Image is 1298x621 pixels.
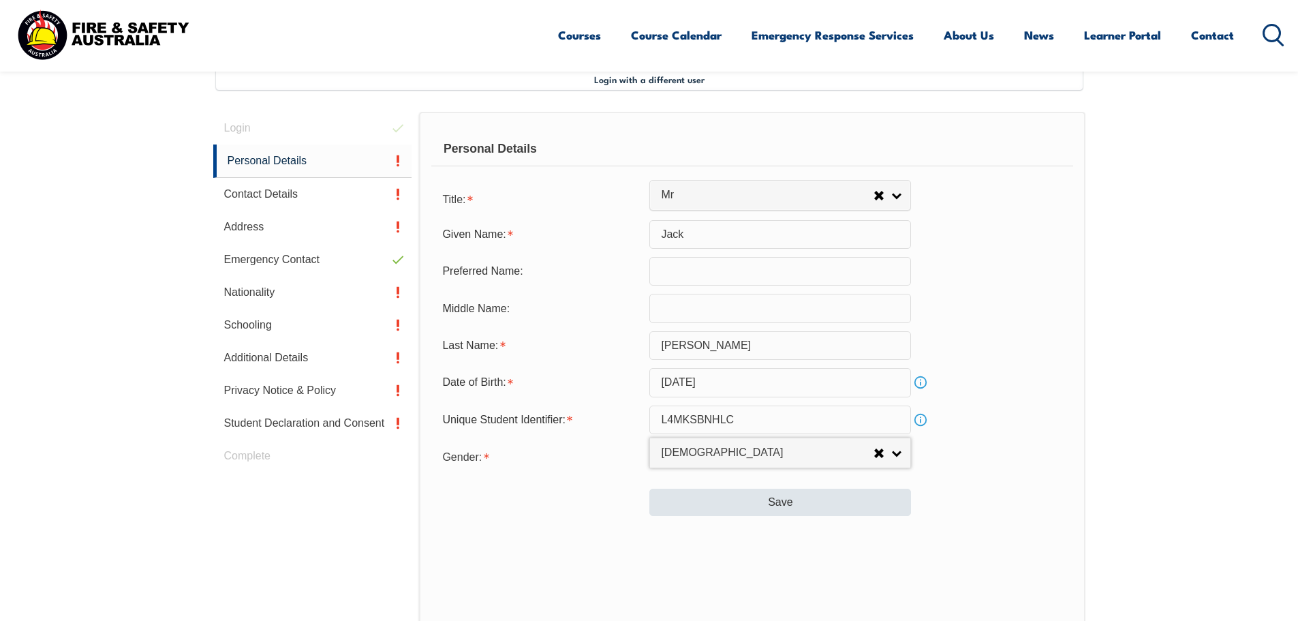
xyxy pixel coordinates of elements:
[558,17,601,53] a: Courses
[594,74,705,85] span: Login with a different user
[911,373,930,392] a: Info
[661,188,874,202] span: Mr
[213,342,412,374] a: Additional Details
[752,17,914,53] a: Emergency Response Services
[631,17,722,53] a: Course Calendar
[213,407,412,440] a: Student Declaration and Consent
[911,410,930,429] a: Info
[649,368,911,397] input: Select Date...
[431,222,649,247] div: Given Name is required.
[213,145,412,178] a: Personal Details
[1024,17,1054,53] a: News
[431,407,649,433] div: Unique Student Identifier is required.
[442,194,465,205] span: Title:
[431,132,1072,166] div: Personal Details
[213,309,412,342] a: Schooling
[213,374,412,407] a: Privacy Notice & Policy
[431,185,649,212] div: Title is required.
[431,258,649,284] div: Preferred Name:
[213,178,412,211] a: Contact Details
[213,243,412,276] a: Emergency Contact
[431,442,649,470] div: Gender is required.
[213,211,412,243] a: Address
[944,17,994,53] a: About Us
[431,295,649,321] div: Middle Name:
[431,333,649,359] div: Last Name is required.
[1191,17,1234,53] a: Contact
[442,451,482,463] span: Gender:
[213,276,412,309] a: Nationality
[649,406,911,434] input: 10 Characters no 1, 0, O or I
[1084,17,1161,53] a: Learner Portal
[649,489,911,516] button: Save
[661,446,874,460] span: [DEMOGRAPHIC_DATA]
[431,369,649,395] div: Date of Birth is required.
